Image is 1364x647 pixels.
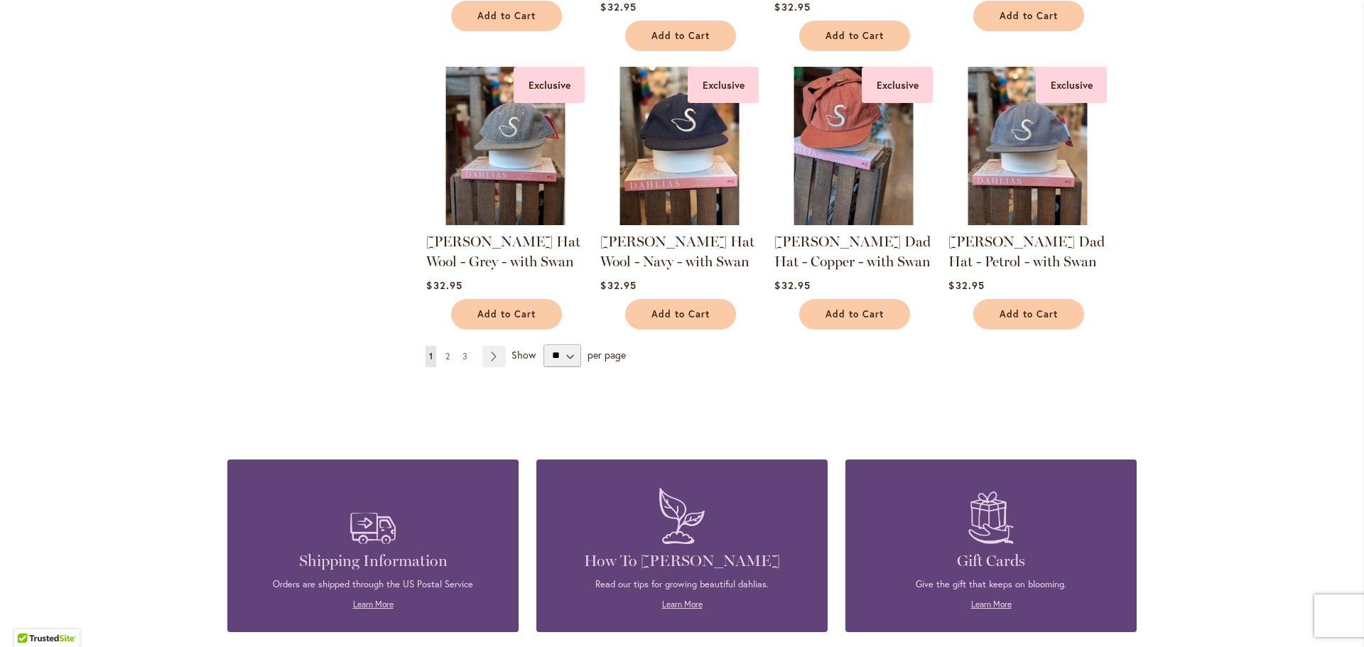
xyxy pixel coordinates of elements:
img: SID Grafletics Dad Hat - Petrol - with Swan [948,67,1107,225]
span: Add to Cart [477,10,536,22]
a: SID Grafletics Dad Hat - Petrol - with Swan Exclusive [948,214,1107,228]
span: $32.95 [948,278,984,292]
h4: Gift Cards [867,551,1115,571]
div: Exclusive [688,67,759,103]
button: Add to Cart [973,1,1084,31]
span: 3 [462,351,467,361]
button: Add to Cart [625,299,736,330]
span: Add to Cart [651,30,710,42]
span: Show [511,347,536,361]
span: per page [588,347,626,361]
div: Exclusive [514,67,585,103]
span: 2 [445,351,450,361]
a: SID Grafletics Hat Wool - Grey - with Swan Exclusive [426,214,585,228]
span: Add to Cart [1000,10,1058,22]
span: $32.95 [426,278,462,292]
a: 2 [442,346,453,367]
a: [PERSON_NAME] Dad Hat - Copper - with Swan [774,233,931,270]
img: SID Grafletics Hat Wool - Navy - with Swan [600,67,759,225]
a: [PERSON_NAME] Hat Wool - Navy - with Swan [600,233,754,270]
a: Learn More [971,599,1012,609]
a: SID Grafletics Dad Hat - Copper - with Swan Exclusive [774,214,933,228]
div: Exclusive [1036,67,1107,103]
span: 1 [429,351,433,361]
button: Add to Cart [799,21,910,51]
button: Add to Cart [799,299,910,330]
a: SID Grafletics Hat Wool - Navy - with Swan Exclusive [600,214,759,228]
a: 3 [459,346,471,367]
button: Add to Cart [451,299,562,330]
a: [PERSON_NAME] Dad Hat - Petrol - with Swan [948,233,1105,270]
button: Add to Cart [973,299,1084,330]
p: Orders are shipped through the US Postal Service [249,578,497,591]
h4: Shipping Information [249,551,497,571]
iframe: Launch Accessibility Center [11,597,50,636]
span: Add to Cart [826,308,884,320]
img: SID Grafletics Hat Wool - Grey - with Swan [426,67,585,225]
span: Add to Cart [477,308,536,320]
button: Add to Cart [451,1,562,31]
a: Learn More [662,599,703,609]
span: Add to Cart [651,308,710,320]
img: SID Grafletics Dad Hat - Copper - with Swan [774,67,933,225]
button: Add to Cart [625,21,736,51]
div: Exclusive [862,67,933,103]
span: $32.95 [600,278,636,292]
a: Learn More [353,599,394,609]
p: Give the gift that keeps on blooming. [867,578,1115,591]
a: [PERSON_NAME] Hat Wool - Grey - with Swan [426,233,580,270]
p: Read our tips for growing beautiful dahlias. [558,578,806,591]
span: Add to Cart [826,30,884,42]
span: Add to Cart [1000,308,1058,320]
span: $32.95 [774,278,810,292]
h4: How To [PERSON_NAME] [558,551,806,571]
